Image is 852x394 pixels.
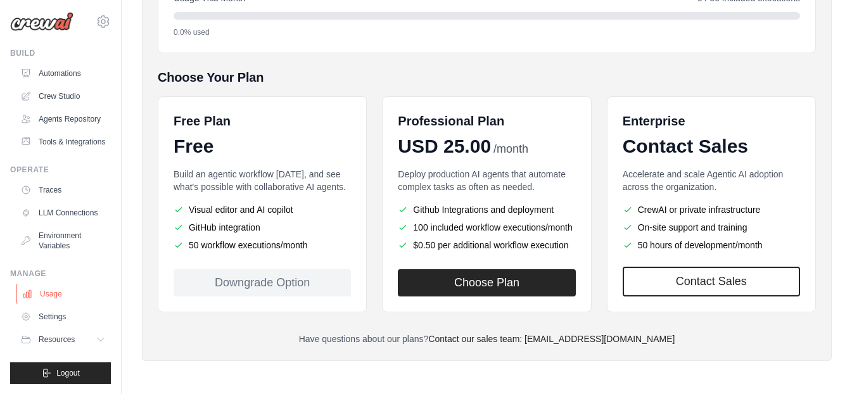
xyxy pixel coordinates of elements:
li: CrewAI or private infrastructure [623,203,800,216]
a: Agents Repository [15,109,111,129]
li: GitHub integration [174,221,351,234]
div: Manage [10,269,111,279]
li: $0.50 per additional workflow execution [398,239,575,251]
div: Downgrade Option [174,269,351,296]
a: Traces [15,180,111,200]
h6: Professional Plan [398,112,504,130]
iframe: Chat Widget [789,333,852,394]
h5: Choose Your Plan [158,68,816,86]
button: Resources [15,329,111,350]
a: Usage [16,284,112,304]
li: 50 hours of development/month [623,239,800,251]
h6: Free Plan [174,112,231,130]
a: Contact our sales team: [EMAIL_ADDRESS][DOMAIN_NAME] [428,334,675,344]
a: Settings [15,307,111,327]
span: Logout [56,368,80,378]
div: Widget de chat [789,333,852,394]
span: 0.0% used [174,27,210,37]
li: 100 included workflow executions/month [398,221,575,234]
span: USD 25.00 [398,135,491,158]
a: Contact Sales [623,267,800,296]
p: Build an agentic workflow [DATE], and see what's possible with collaborative AI agents. [174,168,351,193]
div: Build [10,48,111,58]
div: Contact Sales [623,135,800,158]
span: /month [493,141,528,158]
h6: Enterprise [623,112,800,130]
span: Resources [39,334,75,345]
button: Choose Plan [398,269,575,296]
a: LLM Connections [15,203,111,223]
a: Environment Variables [15,226,111,256]
li: On-site support and training [623,221,800,234]
a: Tools & Integrations [15,132,111,152]
p: Have questions about our plans? [158,333,816,345]
li: 50 workflow executions/month [174,239,351,251]
p: Deploy production AI agents that automate complex tasks as often as needed. [398,168,575,193]
li: Visual editor and AI copilot [174,203,351,216]
a: Crew Studio [15,86,111,106]
li: Github Integrations and deployment [398,203,575,216]
div: Operate [10,165,111,175]
div: Free [174,135,351,158]
button: Logout [10,362,111,384]
a: Automations [15,63,111,84]
p: Accelerate and scale Agentic AI adoption across the organization. [623,168,800,193]
img: Logo [10,12,73,31]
